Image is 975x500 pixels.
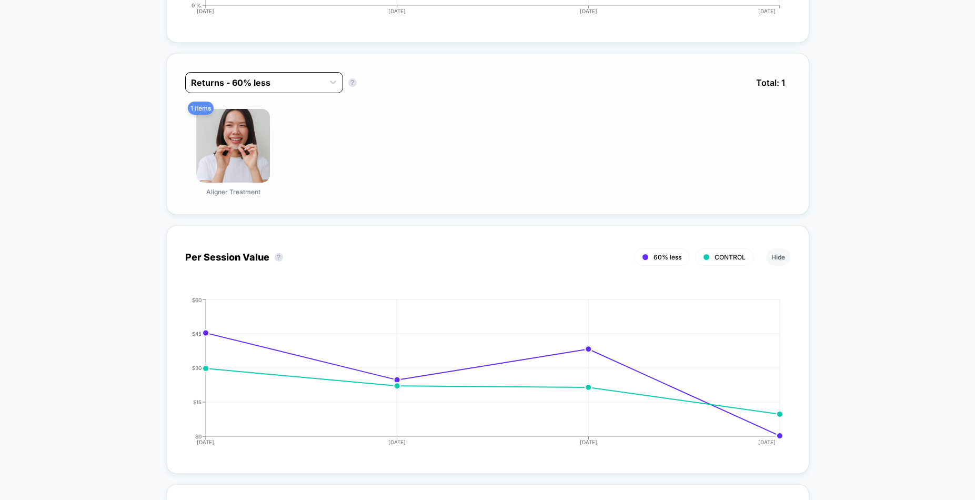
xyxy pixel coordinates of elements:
tspan: [DATE] [197,439,215,445]
span: CONTROL [715,253,746,261]
tspan: $45 [192,330,202,336]
span: 60% less [654,253,681,261]
tspan: [DATE] [758,8,776,14]
tspan: [DATE] [758,439,776,445]
span: Aligner Treatment [206,188,260,196]
button: ? [348,78,357,87]
button: Hide [766,248,790,266]
span: Total: 1 [751,72,790,93]
tspan: $15 [193,398,202,405]
button: ? [275,253,283,262]
img: Aligner Treatment [196,109,270,183]
tspan: [DATE] [197,8,215,14]
tspan: $60 [192,296,202,303]
tspan: 0 % [192,2,202,8]
tspan: $0 [195,433,202,439]
tspan: [DATE] [388,439,406,445]
tspan: [DATE] [388,8,406,14]
div: PER_SESSION_VALUE [175,297,780,455]
span: 1 items [188,102,214,115]
tspan: [DATE] [580,8,597,14]
tspan: $30 [192,364,202,371]
tspan: [DATE] [580,439,597,445]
